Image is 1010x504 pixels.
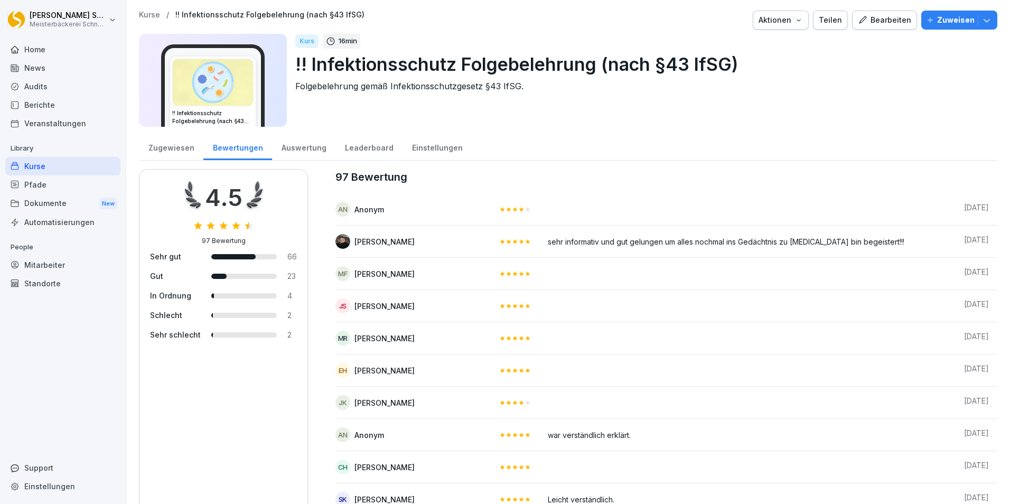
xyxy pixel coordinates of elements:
a: Veranstaltungen [5,114,120,133]
div: sehr informativ und gut gelungen um alles nochmal ins Gedächtnis zu [MEDICAL_DATA] bin begeistert!!! [548,234,933,247]
p: Library [5,140,120,157]
div: Sehr schlecht [150,329,201,340]
a: Einstellungen [403,133,472,160]
div: [PERSON_NAME] [354,397,415,408]
p: [PERSON_NAME] Schneckenburger [30,11,107,20]
a: Auswertung [272,133,335,160]
a: Home [5,40,120,59]
button: Bearbeiten [852,11,917,30]
a: Berichte [5,96,120,114]
td: [DATE] [941,258,997,290]
div: MR [335,331,350,346]
p: / [166,11,169,20]
div: 97 Bewertung [202,236,246,246]
div: Anonym [354,430,384,441]
a: Zugewiesen [139,133,203,160]
p: Folgebelehrung gemäß Infektionsschutzgesetz §43 IfSG. [295,80,989,92]
div: EH [335,363,350,378]
a: Leaderboard [335,133,403,160]
div: Bearbeiten [858,14,911,26]
div: [PERSON_NAME] [354,268,415,279]
h3: !! Infektionsschutz Folgebelehrung (nach §43 IfSG) [172,109,254,125]
div: 2 [287,310,297,321]
td: [DATE] [941,419,997,451]
div: An [335,202,350,217]
p: Meisterbäckerei Schneckenburger [30,21,107,28]
div: [PERSON_NAME] [354,365,415,376]
div: [PERSON_NAME] [354,236,415,247]
div: war verständlich erklärt. [548,427,933,441]
td: [DATE] [941,322,997,354]
div: JK [335,395,350,410]
td: [DATE] [941,387,997,419]
div: Aktionen [759,14,803,26]
div: Gut [150,270,201,282]
td: [DATE] [941,193,997,226]
div: Anonym [354,204,384,215]
div: Kurs [295,34,319,48]
p: People [5,239,120,256]
td: [DATE] [941,451,997,483]
img: jtrrztwhurl1lt2nit6ma5t3.png [173,59,253,106]
a: Kurse [5,157,120,175]
div: An [335,427,350,442]
a: News [5,59,120,77]
div: Sehr gut [150,251,201,262]
a: !! Infektionsschutz Folgebelehrung (nach §43 IfSG) [175,11,364,20]
div: Dokumente [5,194,120,213]
p: 16 min [339,36,357,46]
div: CH [335,460,350,474]
caption: 97 Bewertung [335,169,997,185]
div: New [99,198,117,210]
td: [DATE] [941,226,997,258]
div: [PERSON_NAME] [354,333,415,344]
td: [DATE] [941,354,997,387]
a: Bewertungen [203,133,272,160]
a: Standorte [5,274,120,293]
div: 66 [287,251,297,262]
p: !! Infektionsschutz Folgebelehrung (nach §43 IfSG) [295,51,989,78]
div: 4.5 [205,180,242,215]
div: 4 [287,290,297,301]
div: MF [335,266,350,281]
a: Automatisierungen [5,213,120,231]
button: Zuweisen [921,11,997,30]
a: DokumenteNew [5,194,120,213]
button: Teilen [813,11,848,30]
button: Aktionen [753,11,809,30]
a: Audits [5,77,120,96]
a: Kurse [139,11,160,20]
div: 2 [287,329,297,340]
div: 23 [287,270,297,282]
div: JS [335,298,350,313]
div: [PERSON_NAME] [354,462,415,473]
td: [DATE] [941,290,997,322]
a: Mitarbeiter [5,256,120,274]
p: Zuweisen [937,14,975,26]
div: Teilen [819,14,842,26]
a: Einstellungen [5,477,120,496]
div: In Ordnung [150,290,201,301]
img: bkiew2ahp6rnblpbeo57wsgu.png [335,234,350,249]
div: [PERSON_NAME] [354,301,415,312]
div: Support [5,459,120,477]
a: Pfade [5,175,120,194]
